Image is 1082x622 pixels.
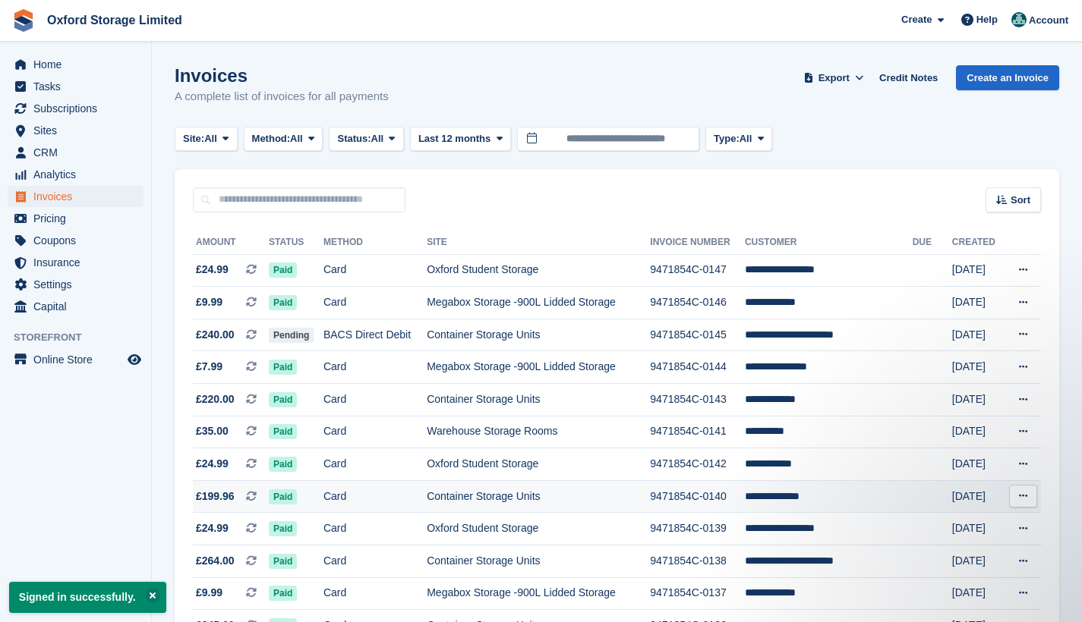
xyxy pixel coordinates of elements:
a: Create an Invoice [956,65,1059,90]
a: menu [8,164,144,185]
a: menu [8,230,144,251]
td: 9471854C-0138 [650,545,745,578]
img: stora-icon-8386f47178a22dfd0bd8f6a31ec36ba5ce8667c1dd55bd0f319d3a0aa187defe.svg [12,9,35,32]
td: 9471854C-0146 [650,287,745,319]
span: Create [901,12,932,27]
span: Subscriptions [33,98,125,119]
span: £7.99 [196,359,222,375]
a: menu [8,252,144,273]
a: menu [8,274,144,295]
span: Settings [33,274,125,295]
th: Customer [745,231,913,255]
span: Last 12 months [418,131,491,146]
td: [DATE] [952,384,1004,416]
span: Type: [714,131,740,146]
th: Due [913,231,952,255]
td: 9471854C-0141 [650,416,745,448]
th: Amount [193,231,269,255]
span: Help [976,12,998,27]
td: [DATE] [952,254,1004,287]
span: £9.99 [196,585,222,601]
p: Signed in successfully. [9,582,166,613]
td: Card [323,254,427,287]
td: Oxford Student Storage [427,513,650,545]
span: Sort [1011,193,1030,208]
th: Created [952,231,1004,255]
span: £240.00 [196,327,235,343]
a: Oxford Storage Limited [41,8,188,33]
td: Card [323,287,427,319]
th: Site [427,231,650,255]
span: Analytics [33,164,125,185]
a: Preview store [125,350,144,369]
span: Pricing [33,208,125,229]
td: 9471854C-0144 [650,351,745,384]
td: Card [323,448,427,481]
td: 9471854C-0140 [650,480,745,513]
span: £220.00 [196,391,235,407]
h1: Invoices [175,65,389,86]
td: Container Storage Units [427,319,650,351]
td: [DATE] [952,448,1004,481]
td: Card [323,351,427,384]
span: All [371,131,384,146]
button: Export [800,65,867,90]
td: [DATE] [952,416,1004,448]
span: Site: [183,131,204,146]
td: Card [323,513,427,545]
span: Status: [337,131,371,146]
span: Paid [269,586,297,601]
p: A complete list of invoices for all payments [175,88,389,105]
td: Container Storage Units [427,384,650,416]
td: 9471854C-0147 [650,254,745,287]
button: Site: All [175,127,238,152]
td: Megabox Storage -900L Lidded Storage [427,577,650,610]
span: Coupons [33,230,125,251]
span: All [740,131,752,146]
span: Capital [33,296,125,317]
a: menu [8,208,144,229]
th: Method [323,231,427,255]
span: £35.00 [196,423,229,439]
span: Online Store [33,349,125,370]
td: 9471854C-0137 [650,577,745,610]
a: menu [8,349,144,370]
td: Oxford Student Storage [427,254,650,287]
span: All [290,131,303,146]
td: Card [323,480,427,513]
a: menu [8,186,144,207]
button: Method: All [244,127,323,152]
span: £24.99 [196,520,229,536]
span: Storefront [14,330,151,345]
span: Paid [269,521,297,536]
td: [DATE] [952,480,1004,513]
a: menu [8,98,144,119]
td: Megabox Storage -900L Lidded Storage [427,351,650,384]
span: £264.00 [196,553,235,569]
span: Export [819,71,850,86]
td: Container Storage Units [427,480,650,513]
button: Type: All [705,127,772,152]
td: [DATE] [952,513,1004,545]
td: Card [323,545,427,578]
td: Megabox Storage -900L Lidded Storage [427,287,650,319]
td: [DATE] [952,545,1004,578]
span: Paid [269,424,297,439]
span: Pending [269,328,314,343]
td: [DATE] [952,319,1004,351]
td: [DATE] [952,287,1004,319]
span: Sites [33,120,125,141]
td: 9471854C-0145 [650,319,745,351]
a: menu [8,142,144,163]
span: Home [33,54,125,75]
a: Credit Notes [873,65,944,90]
a: menu [8,76,144,97]
button: Status: All [329,127,403,152]
span: £199.96 [196,488,235,504]
span: £9.99 [196,294,222,310]
span: Paid [269,392,297,407]
td: Card [323,384,427,416]
td: Card [323,416,427,448]
td: Container Storage Units [427,545,650,578]
td: BACS Direct Debit [323,319,427,351]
